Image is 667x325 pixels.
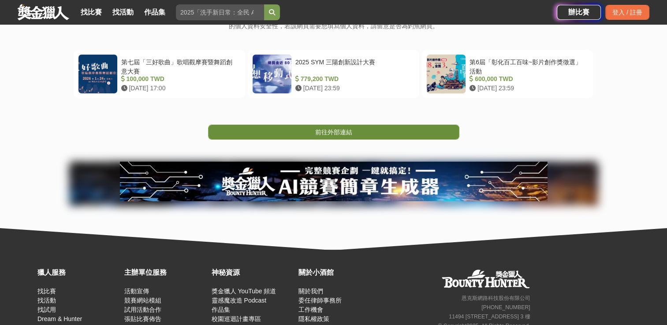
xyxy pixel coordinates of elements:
div: 2025 SYM 三陽創新設計大賽 [295,58,411,74]
a: 找比賽 [37,288,56,295]
a: 試用活動合作 [124,306,161,313]
div: 獵人服務 [37,267,120,278]
div: 100,000 TWD [121,74,237,84]
a: 作品集 [212,306,230,313]
small: 11494 [STREET_ADDRESS] 3 樓 [449,314,530,320]
div: 神秘資源 [212,267,294,278]
a: 找活動 [37,297,56,304]
span: 前往外部連結 [315,129,352,136]
div: [DATE] 23:59 [295,84,411,93]
input: 2025「洗手新日常：全民 ALL IN」洗手歌全台徵選 [176,4,264,20]
a: 前往外部連結 [208,125,459,140]
a: 第七屆「三好歌曲」歌唱觀摩賽暨舞蹈創意大賽 100,000 TWD [DATE] 17:00 [74,50,245,98]
div: 第6屆「彰化百工百味~影片創作獎徵選」活動 [470,58,585,74]
img: e66c81bb-b616-479f-8cf1-2a61d99b1888.jpg [120,162,548,201]
div: 關於小酒館 [298,267,381,278]
a: 隱私權政策 [298,315,329,322]
a: 辦比賽 [557,5,601,20]
div: 779,200 TWD [295,74,411,84]
a: 工作機會 [298,306,323,313]
a: 活動宣傳 [124,288,149,295]
div: [DATE] 17:00 [121,84,237,93]
div: [DATE] 23:59 [470,84,585,93]
a: 關於我們 [298,288,323,295]
div: 600,000 TWD [470,74,585,84]
div: 第七屆「三好歌曲」歌唱觀摩賽暨舞蹈創意大賽 [121,58,237,74]
div: 登入 / 註冊 [605,5,649,20]
a: 第6屆「彰化百工百味~影片創作獎徵選」活動 600,000 TWD [DATE] 23:59 [422,50,593,98]
small: [PHONE_NUMBER] [481,304,530,310]
p: 提醒您，您即將連結至獎金獵人以外的網頁。此網頁可能隱藏木馬病毒程式；同時，為確保您的個人資料安全性，若該網頁需要您填寫個人資料，請留意是否為釣魚網頁。 [207,11,460,40]
a: 找試用 [37,306,56,313]
small: 恩克斯網路科技股份有限公司 [461,295,530,301]
a: 作品集 [141,6,169,18]
a: 委任律師事務所 [298,297,342,304]
a: 競賽網站模組 [124,297,161,304]
a: 靈感魔改造 Podcast [212,297,266,304]
a: Dream & Hunter [37,315,82,322]
a: 找比賽 [77,6,105,18]
a: 找活動 [109,6,137,18]
a: 獎金獵人 YouTube 頻道 [212,288,276,295]
div: 主辦單位服務 [124,267,207,278]
a: 校園巡迴計畫專區 [212,315,261,322]
a: 2025 SYM 三陽創新設計大賽 779,200 TWD [DATE] 23:59 [248,50,419,98]
a: 張貼比賽佈告 [124,315,161,322]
